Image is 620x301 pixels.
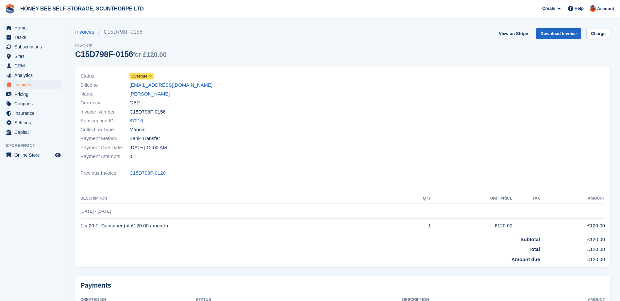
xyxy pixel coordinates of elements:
[80,72,129,80] span: Status
[14,42,54,51] span: Subscriptions
[6,142,65,149] span: Storefront
[80,81,129,89] span: Billed to
[540,243,605,253] td: £120.00
[80,281,605,290] h2: Payments
[14,71,54,80] span: Analytics
[14,33,54,42] span: Tasks
[75,28,98,36] a: Invoices
[75,50,167,59] div: C15D798F-0156
[597,6,614,12] span: Account
[80,126,129,133] span: Collection Type
[3,42,62,51] a: menu
[75,43,167,49] span: Invoice
[14,150,54,160] span: Online Store
[14,109,54,118] span: Insurance
[54,151,62,159] a: Preview store
[129,81,212,89] a: [EMAIL_ADDRESS][DOMAIN_NAME]
[80,219,401,233] td: 1 × 20 Ft Container (at £120.00 / month)
[540,253,605,263] td: £120.00
[3,52,62,61] a: menu
[129,99,140,107] span: GBP
[401,193,431,204] th: QTY
[512,193,540,204] th: Tax
[129,72,154,80] a: Overdue
[3,99,62,108] a: menu
[3,71,62,80] a: menu
[129,153,132,160] span: 0
[590,5,596,12] img: Abbie Tucker
[14,128,54,137] span: Capital
[80,99,129,107] span: Currency
[80,135,129,142] span: Payment Method
[496,28,530,39] a: View on Stripe
[129,144,167,151] time: 2025-09-23 23:00:00 UTC
[3,80,62,89] a: menu
[14,23,54,32] span: Home
[3,150,62,160] a: menu
[129,117,143,125] a: 87216
[586,28,610,39] a: Charge
[129,135,160,142] span: Bank Transfer
[80,108,129,116] span: Invoice Number
[3,128,62,137] a: menu
[80,153,129,160] span: Payment Attempts
[80,144,129,151] span: Payment Due Date
[14,90,54,99] span: Pricing
[3,23,62,32] a: menu
[540,233,605,243] td: £120.00
[3,118,62,127] a: menu
[431,193,512,204] th: Unit Price
[129,169,166,177] a: C15D798F-0120
[520,237,540,242] strong: Subtotal
[511,257,540,262] strong: Amount due
[529,246,540,252] strong: Total
[3,33,62,42] a: menu
[536,28,581,39] a: Download Invoice
[540,219,605,233] td: £120.00
[5,4,15,14] img: stora-icon-8386f47178a22dfd0bd8f6a31ec36ba5ce8667c1dd55bd0f319d3a0aa187defe.svg
[14,118,54,127] span: Settings
[401,219,431,233] td: 1
[3,90,62,99] a: menu
[3,109,62,118] a: menu
[129,126,145,133] span: Manual
[18,3,146,14] a: HONEY BEE SELF STORAGE, SCUNTHORPE LTD
[542,5,555,12] span: Create
[131,73,147,79] span: Overdue
[129,108,166,116] span: C15D798F-0156
[14,61,54,70] span: CRM
[80,209,111,214] span: [DATE] - [DATE]
[14,99,54,108] span: Coupons
[14,52,54,61] span: Sites
[575,5,584,12] span: Help
[133,51,141,58] span: for
[80,90,129,98] span: Name
[75,28,167,36] nav: breadcrumbs
[540,193,605,204] th: Amount
[129,90,170,98] a: [PERSON_NAME]
[80,169,129,177] span: Previous Invoice
[80,193,401,204] th: Description
[431,219,512,233] td: £120.00
[14,80,54,89] span: Invoices
[143,51,166,58] span: £120.00
[80,117,129,125] span: Subscription ID
[3,61,62,70] a: menu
